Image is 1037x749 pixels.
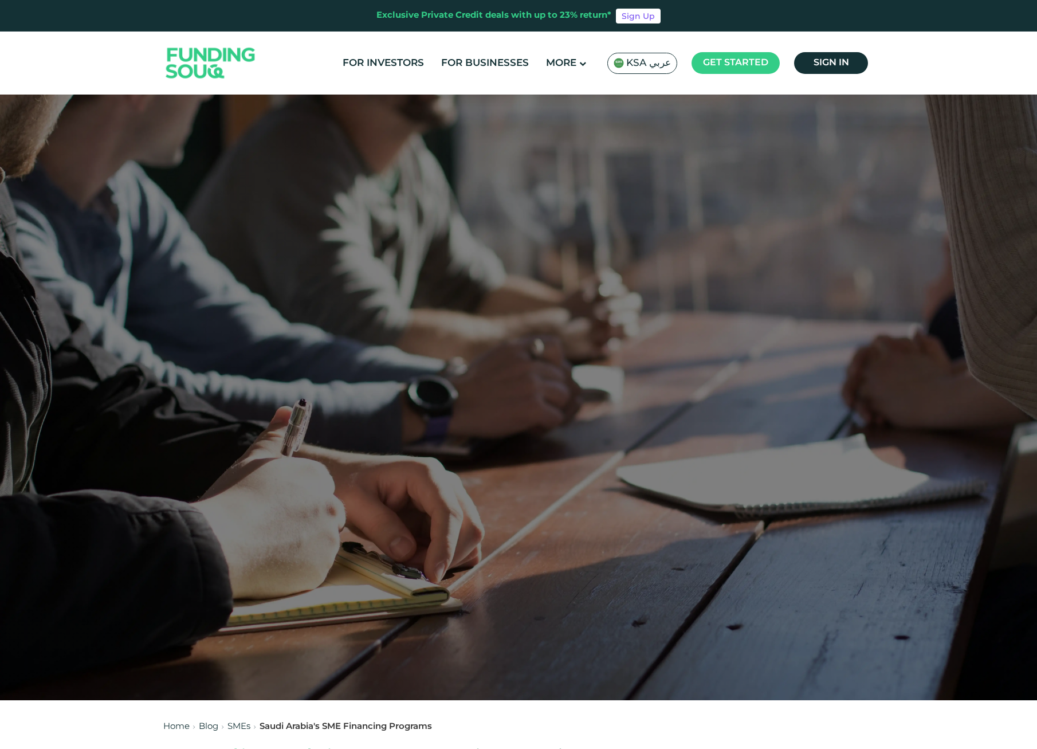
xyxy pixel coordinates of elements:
span: Sign in [814,58,849,67]
a: Sign in [794,52,868,74]
span: More [546,58,576,68]
a: SMEs [227,723,250,731]
a: Sign Up [616,9,661,23]
a: For Businesses [438,54,532,73]
a: For Investors [340,54,427,73]
img: Logo [155,34,267,92]
div: Exclusive Private Credit deals with up to 23% return* [376,9,611,22]
img: SA Flag [614,58,624,68]
div: Saudi Arabia's SME Financing Programs [260,720,432,734]
span: Get started [703,58,768,67]
span: KSA عربي [626,57,671,70]
a: Blog [199,723,218,731]
a: Home [163,723,190,731]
